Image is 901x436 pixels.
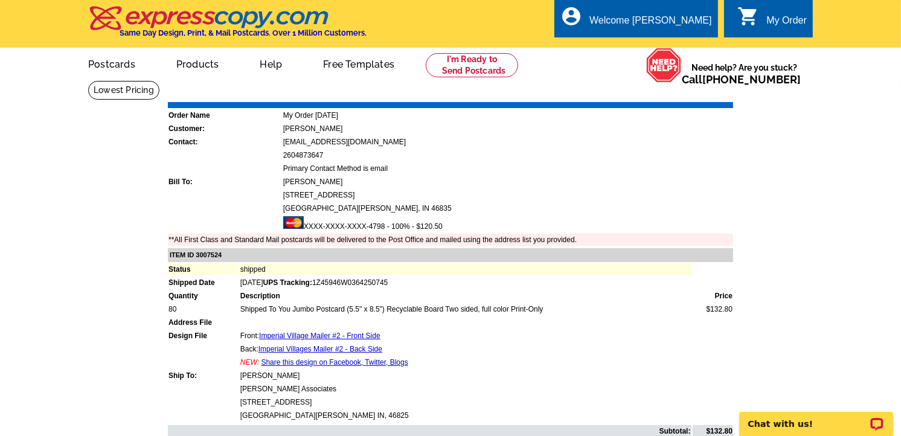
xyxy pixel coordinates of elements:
[263,278,312,287] strong: UPS Tracking:
[240,358,259,367] span: NEW:
[283,216,733,232] td: XXXX-XXXX-XXXX-4798 - 100% - $120.50
[258,345,382,353] a: Imperial Villages Mailer #2 - Back Side
[283,149,733,161] td: 2604873647
[168,370,239,382] td: Ship To:
[88,14,367,37] a: Same Day Design, Print, & Mail Postcards. Over 1 Million Customers.
[240,277,691,289] td: [DATE]
[283,162,733,175] td: Primary Contact Method is email
[240,263,691,275] td: shipped
[120,28,367,37] h4: Same Day Design, Print, & Mail Postcards. Over 1 Million Customers.
[168,263,239,275] td: Status
[240,409,691,422] td: [GEOGRAPHIC_DATA][PERSON_NAME] IN, 46825
[240,383,691,395] td: [PERSON_NAME] Associates
[766,15,807,32] div: My Order
[69,49,155,77] a: Postcards
[682,73,801,86] span: Call
[240,370,691,382] td: [PERSON_NAME]
[682,62,807,86] span: Need help? Are you stuck?
[240,49,301,77] a: Help
[240,396,691,408] td: [STREET_ADDRESS]
[283,189,733,201] td: [STREET_ADDRESS]
[693,303,733,315] td: $132.80
[283,216,304,229] img: mast.gif
[168,303,239,315] td: 80
[693,290,733,302] td: Price
[168,330,239,342] td: Design File
[240,343,691,355] td: Back:
[702,73,801,86] a: [PHONE_NUMBER]
[157,49,239,77] a: Products
[168,248,733,262] td: ITEM ID 3007524
[737,13,807,28] a: shopping_cart My Order
[283,136,733,148] td: [EMAIL_ADDRESS][DOMAIN_NAME]
[168,176,281,188] td: Bill To:
[240,330,691,342] td: Front:
[737,5,759,27] i: shopping_cart
[168,123,281,135] td: Customer:
[263,278,388,287] span: 1Z45946W0364250745
[731,398,901,436] iframe: LiveChat chat widget
[304,49,414,77] a: Free Templates
[560,5,582,27] i: account_circle
[168,277,239,289] td: Shipped Date
[168,234,733,246] td: **All First Class and Standard Mail postcards will be delivered to the Post Office and mailed usi...
[240,303,691,315] td: Shipped To You Jumbo Postcard (5.5" x 8.5") Recyclable Board Two sided, full color Print-Only
[168,136,281,148] td: Contact:
[168,316,239,329] td: Address File
[168,109,281,121] td: Order Name
[259,332,380,340] a: Imperial Village Mailer #2 - Front Side
[589,15,711,32] div: Welcome [PERSON_NAME]
[261,358,408,367] a: Share this design on Facebook, Twitter, Blogs
[240,290,691,302] td: Description
[646,48,682,83] img: help
[283,109,733,121] td: My Order [DATE]
[283,202,733,214] td: [GEOGRAPHIC_DATA][PERSON_NAME], IN 46835
[283,123,733,135] td: [PERSON_NAME]
[283,176,733,188] td: [PERSON_NAME]
[168,290,239,302] td: Quantity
